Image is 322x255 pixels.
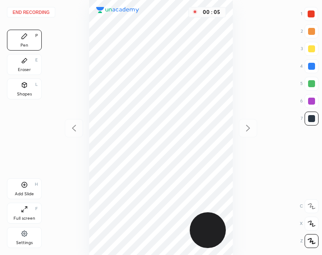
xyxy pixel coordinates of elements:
[35,82,38,87] div: L
[301,24,319,38] div: 2
[16,241,33,245] div: Settings
[301,42,319,56] div: 3
[300,59,319,73] div: 4
[35,207,38,211] div: F
[300,77,319,91] div: 5
[301,7,318,21] div: 1
[15,192,34,196] div: Add Slide
[18,68,31,72] div: Eraser
[300,94,319,108] div: 6
[201,9,222,15] div: 00 : 05
[300,217,319,231] div: X
[35,58,38,62] div: E
[20,43,28,48] div: Pen
[300,199,319,213] div: C
[301,112,319,126] div: 7
[13,216,35,221] div: Full screen
[17,92,32,96] div: Shapes
[96,7,139,14] img: logo.38c385cc.svg
[7,7,55,17] button: End recording
[300,234,319,248] div: Z
[35,182,38,187] div: H
[35,34,38,38] div: P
